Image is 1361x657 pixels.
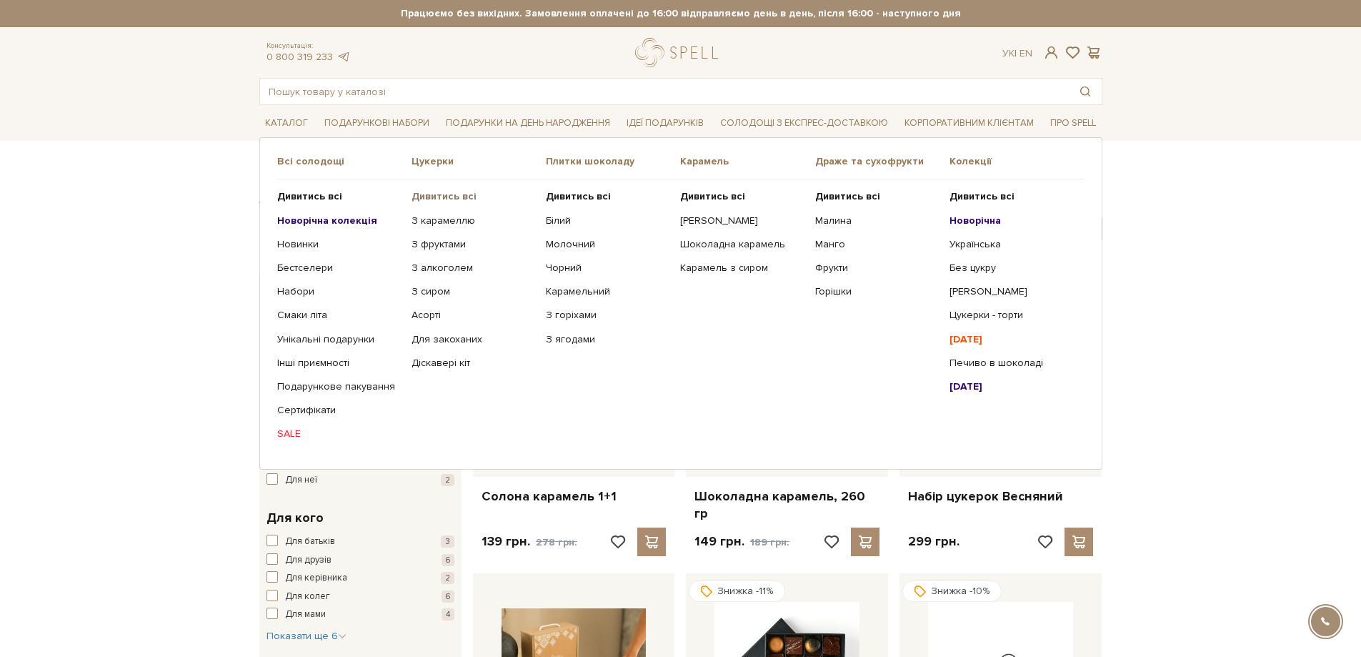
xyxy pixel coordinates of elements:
[266,571,454,586] button: Для керівника 2
[440,112,616,134] a: Подарунки на День народження
[680,214,804,227] a: [PERSON_NAME]
[266,473,454,488] button: Для неї 2
[266,553,454,568] button: Для друзів 6
[277,285,401,298] a: Набори
[815,238,939,251] a: Манго
[412,357,535,370] a: Діскавері кіт
[546,155,680,168] span: Плитки шоколаду
[635,38,724,67] a: logo
[259,7,1102,20] strong: Працюємо без вихідних. Замовлення оплачені до 16:00 відправляємо день в день, після 16:00 - насту...
[949,333,1073,346] a: [DATE]
[949,155,1084,168] span: Колекції
[412,190,535,203] a: Дивитись всі
[277,309,401,322] a: Смаки літа
[266,608,454,622] button: Для мами 4
[1045,112,1102,134] a: Про Spell
[285,571,347,586] span: Для керівника
[908,533,959,550] p: 299 грн.
[266,629,347,643] button: Показати ще 6
[949,214,1001,227] b: Новорічна
[680,238,804,251] a: Шоколадна карамель
[949,380,1073,393] a: [DATE]
[277,262,401,275] a: Бестселери
[949,309,1073,322] a: Цукерки - торти
[680,262,804,275] a: Карамель з сиром
[750,536,789,548] span: 189 грн.
[266,590,454,604] button: Для колег 6
[1019,47,1032,59] a: En
[546,262,669,275] a: Чорний
[319,112,435,134] a: Подарункові набори
[285,590,330,604] span: Для колег
[277,190,401,203] a: Дивитись всі
[546,190,669,203] a: Дивитись всі
[1002,47,1032,60] div: Ук
[266,41,351,51] span: Консультація:
[815,262,939,275] a: Фрукти
[412,309,535,322] a: Асорті
[949,357,1073,370] a: Печиво в шоколаді
[899,112,1040,134] a: Корпоративним клієнтам
[277,214,377,227] b: Новорічна колекція
[546,214,669,227] a: Білий
[815,190,880,202] b: Дивитись всі
[815,214,939,227] a: Малина
[441,535,454,548] span: 3
[1014,47,1017,59] span: |
[680,190,745,202] b: Дивитись всі
[815,155,949,168] span: Драже та сухофрукти
[412,238,535,251] a: З фруктами
[266,535,454,549] button: Для батьків 3
[680,155,814,168] span: Карамель
[441,572,454,584] span: 2
[277,380,401,393] a: Подарункове пакування
[908,488,1093,505] a: Набір цукерок Весняний
[277,238,401,251] a: Новинки
[680,190,804,203] a: Дивитись всі
[815,285,939,298] a: Горішки
[482,533,577,550] p: 139 грн.
[546,190,611,202] b: Дивитись всі
[266,508,324,528] span: Для кого
[546,333,669,346] a: З ягодами
[902,581,1002,602] div: Знижка -10%
[277,190,342,202] b: Дивитись всі
[285,553,331,568] span: Для друзів
[621,112,709,134] a: Ідеї подарунків
[277,357,401,370] a: Інші приємності
[442,554,454,566] span: 6
[412,190,477,202] b: Дивитись всі
[536,536,577,548] span: 278 грн.
[277,404,401,417] a: Сертифікати
[689,581,785,602] div: Знижка -11%
[259,112,314,134] a: Каталог
[1069,79,1102,104] button: Пошук товару у каталозі
[266,51,333,63] a: 0 800 319 233
[949,333,982,345] b: [DATE]
[815,190,939,203] a: Дивитись всі
[412,155,546,168] span: Цукерки
[277,214,401,227] a: Новорічна колекція
[546,309,669,322] a: З горіхами
[949,380,982,392] b: [DATE]
[714,111,894,135] a: Солодощі з експрес-доставкою
[285,535,335,549] span: Для батьків
[259,137,1102,469] div: Каталог
[260,79,1069,104] input: Пошук товару у каталозі
[412,333,535,346] a: Для закоханих
[412,285,535,298] a: З сиром
[442,608,454,621] span: 4
[546,238,669,251] a: Молочний
[949,190,1073,203] a: Дивитись всі
[694,488,879,522] a: Шоколадна карамель, 260 гр
[694,533,789,550] p: 149 грн.
[266,630,347,642] span: Показати ще 6
[442,591,454,603] span: 6
[285,473,317,488] span: Для неї
[949,262,1073,275] a: Без цукру
[277,428,401,440] a: SALE
[546,285,669,298] a: Карамельний
[482,488,667,505] a: Солона карамель 1+1
[949,285,1073,298] a: [PERSON_NAME]
[277,155,412,168] span: Всі солодощі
